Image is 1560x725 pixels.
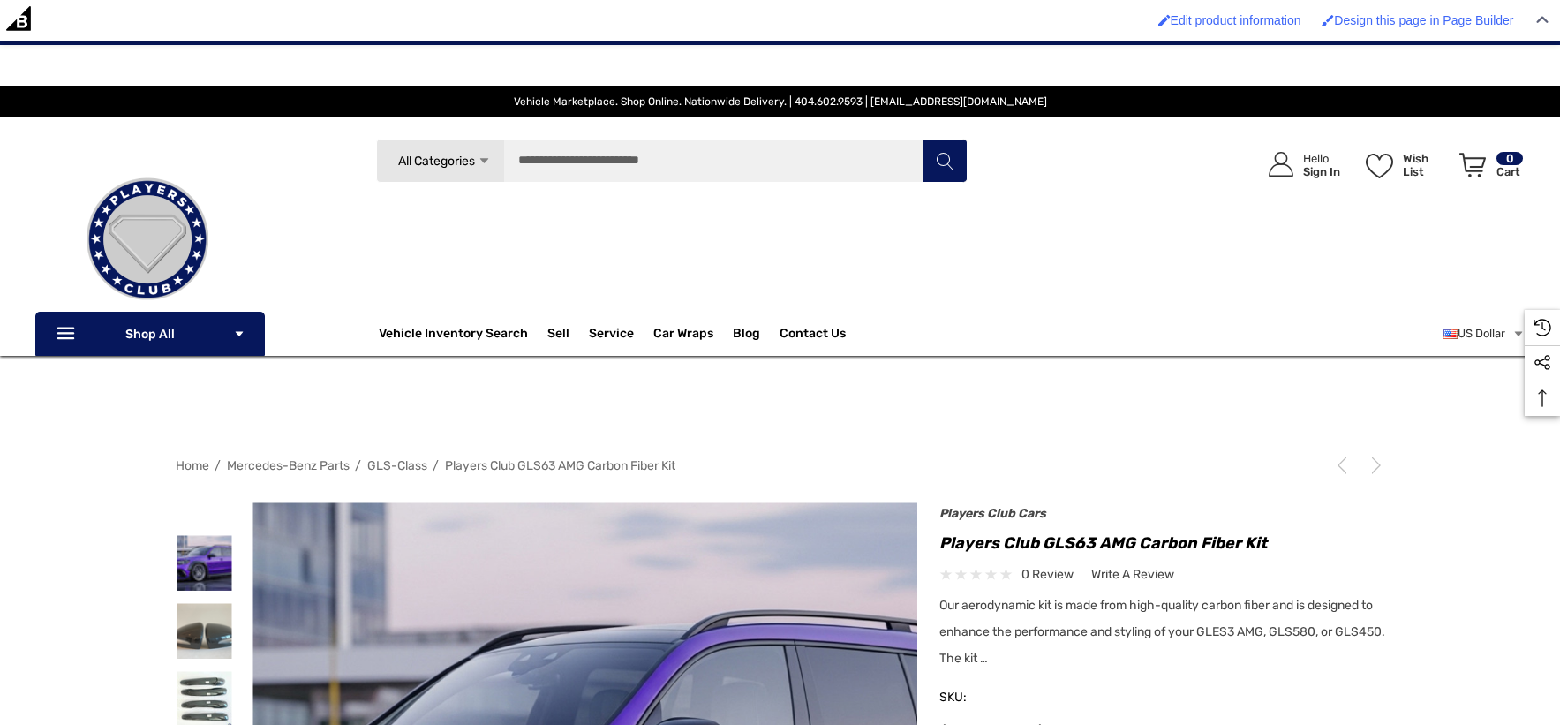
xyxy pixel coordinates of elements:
a: GLS-Class [367,458,427,473]
a: Service [589,326,634,345]
img: Players Club GLS63 AMG Carbon Fiber Kit X167 [177,535,232,591]
img: Enabled brush for page builder edit. [1322,14,1334,26]
a: Previous [1333,457,1358,474]
svg: Icon User Account [1269,152,1293,177]
svg: Icon Arrow Down [233,328,245,340]
span: 0 review [1021,563,1074,585]
img: Players Club | Cars For Sale [59,151,236,328]
p: 0 [1496,152,1523,165]
svg: Review Your Cart [1459,153,1486,177]
img: Enabled brush for product edit [1158,14,1171,26]
a: Blog [733,326,760,345]
a: Wish List Wish List [1358,134,1451,195]
a: Write a Review [1091,563,1174,585]
a: USD [1443,316,1525,351]
svg: Icon Arrow Down [478,155,491,168]
p: Hello [1303,152,1340,165]
span: Car Wraps [653,326,713,345]
span: SKU: [939,685,1028,710]
nav: Breadcrumb [176,450,1385,481]
p: Wish List [1403,152,1450,178]
a: Players Club GLS63 AMG Carbon Fiber Kit [445,458,675,473]
svg: Recently Viewed [1534,319,1551,336]
a: Contact Us [780,326,846,345]
a: Enabled brush for page builder edit. Design this page in Page Builder [1313,4,1522,36]
p: Sign In [1303,165,1340,178]
span: Design this page in Page Builder [1334,13,1513,27]
a: Sell [547,316,589,351]
span: Sell [547,326,569,345]
a: Sign in [1248,134,1349,195]
button: Search [923,139,967,183]
img: GLS63 AMG Carbon Fiber Side Mirrors [177,603,232,659]
svg: Wish List [1366,154,1393,178]
a: Enabled brush for product edit Edit product information [1149,4,1310,36]
h1: Players Club GLS63 AMG Carbon Fiber Kit [939,529,1385,557]
a: Vehicle Inventory Search [379,326,528,345]
svg: Top [1525,389,1560,407]
a: All Categories Icon Arrow Down Icon Arrow Up [376,139,504,183]
a: Mercedes-Benz Parts [227,458,350,473]
svg: Social Media [1534,354,1551,372]
a: Next [1360,457,1385,474]
a: Car Wraps [653,316,733,351]
a: Players Club Cars [939,506,1046,521]
span: Our aerodynamic kit is made from high-quality carbon fiber and is designed to enhance the perform... [939,598,1385,666]
a: Home [176,458,209,473]
span: Edit product information [1171,13,1301,27]
svg: Icon Line [55,324,81,344]
a: Cart with 0 items [1451,134,1525,203]
span: All Categories [397,154,474,169]
span: Vehicle Marketplace. Shop Online. Nationwide Delivery. | 404.602.9593 | [EMAIL_ADDRESS][DOMAIN_NAME] [514,95,1047,108]
img: Close Admin Bar [1536,16,1549,24]
p: Shop All [35,312,265,356]
p: Cart [1496,165,1523,178]
span: Write a Review [1091,567,1174,583]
